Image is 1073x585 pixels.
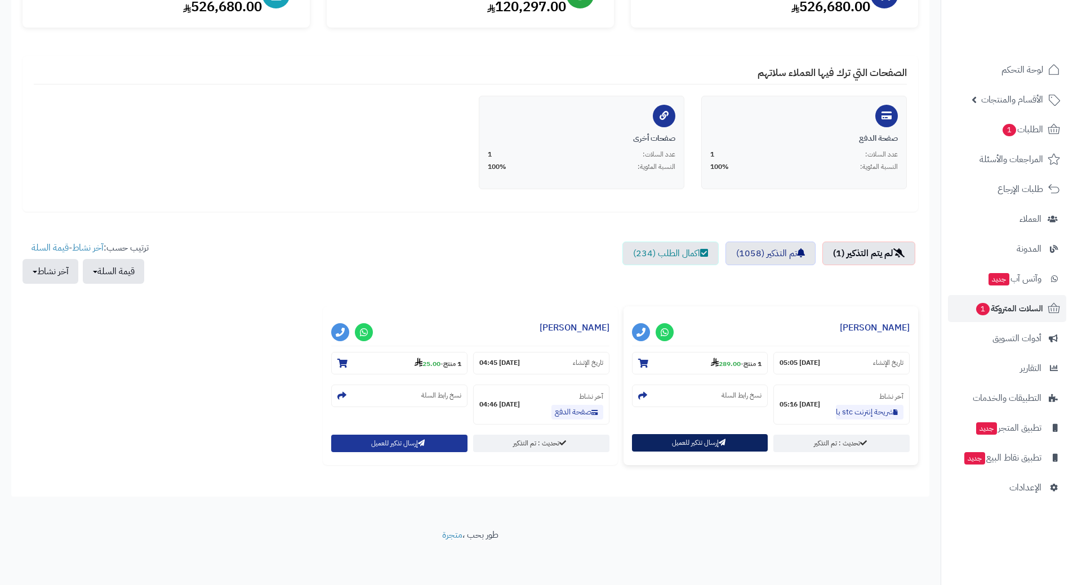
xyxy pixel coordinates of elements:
[948,176,1066,203] a: طلبات الإرجاع
[873,358,903,368] small: تاريخ الإنشاء
[948,295,1066,322] a: السلات المتروكة1
[865,150,898,159] span: عدد السلات:
[948,444,1066,471] a: تطبيق نقاط البيعجديد
[860,162,898,172] span: النسبة المئوية:
[331,385,468,407] section: نسخ رابط السلة
[473,435,609,452] a: تحديث : تم التذكير
[981,92,1043,108] span: الأقسام والمنتجات
[976,422,997,435] span: جديد
[725,242,816,265] a: تم التذكير (1058)
[710,133,898,144] div: صفحة الدفع
[989,273,1009,285] span: جديد
[331,352,468,374] section: 1 منتج-25.00
[1003,124,1016,136] span: 1
[975,420,1041,436] span: تطبيق المتجر
[780,400,820,409] strong: [DATE] 05:16
[948,56,1066,83] a: لوحة التحكم
[23,242,149,284] ul: ترتيب حسب: -
[979,151,1043,167] span: المراجعات والأسئلة
[710,150,714,159] span: 1
[948,206,1066,233] a: العملاء
[540,321,609,334] a: [PERSON_NAME]
[488,150,492,159] span: 1
[32,241,69,254] a: قيمة السلة
[840,321,910,334] a: [PERSON_NAME]
[948,355,1066,382] a: التقارير
[711,358,762,369] small: -
[579,391,603,401] small: آخر نشاط
[622,242,719,265] a: اكمال الطلب (234)
[1009,480,1041,495] span: الإعدادات
[973,390,1041,406] span: التطبيقات والخدمات
[879,391,903,401] small: آخر نشاط
[1017,241,1041,257] span: المدونة
[780,358,820,368] strong: [DATE] 05:05
[948,474,1066,501] a: الإعدادات
[83,259,144,284] button: قيمة السلة
[964,452,985,465] span: جديد
[992,331,1041,346] span: أدوات التسويق
[963,450,1041,466] span: تطبيق نقاط البيع
[34,67,907,84] h4: الصفحات التي ترك فيها العملاء سلاتهم
[638,162,675,172] span: النسبة المئوية:
[948,385,1066,412] a: التطبيقات والخدمات
[948,325,1066,352] a: أدوات التسويق
[836,405,903,419] a: شريحة إنترنت stc باقة كويك نت 300 جيجا 4 شهور
[975,301,1043,316] span: السلات المتروكة
[1020,360,1041,376] span: التقارير
[643,150,675,159] span: عدد السلات:
[415,359,440,369] strong: 25.00
[23,259,78,284] button: آخر نشاط
[443,359,461,369] strong: 1 منتج
[722,391,762,400] small: نسخ رابط السلة
[488,162,506,172] span: 100%
[488,133,675,144] div: صفحات أخرى
[632,434,768,452] button: إرسال تذكير للعميل
[421,391,461,400] small: نسخ رابط السلة
[415,358,461,369] small: -
[948,414,1066,441] a: تطبيق المتجرجديد
[948,116,1066,143] a: الطلبات1
[948,235,1066,262] a: المدونة
[1001,62,1043,78] span: لوحة التحكم
[551,405,603,419] a: صفحة الدفع
[479,358,520,368] strong: [DATE] 04:45
[948,265,1066,292] a: وآتس آبجديد
[948,146,1066,173] a: المراجعات والأسئلة
[573,358,603,368] small: تاريخ الإنشاء
[743,359,762,369] strong: 1 منتج
[711,359,741,369] strong: 289.00
[72,241,104,254] a: آخر نشاط
[710,162,729,172] span: 100%
[822,242,915,265] a: لم يتم التذكير (1)
[773,435,910,452] a: تحديث : تم التذكير
[442,528,462,542] a: متجرة
[1001,122,1043,137] span: الطلبات
[479,400,520,409] strong: [DATE] 04:46
[1019,211,1041,227] span: العملاء
[632,352,768,374] section: 1 منتج-289.00
[996,30,1062,53] img: logo-2.png
[998,181,1043,197] span: طلبات الإرجاع
[331,435,468,452] button: إرسال تذكير للعميل
[987,271,1041,287] span: وآتس آب
[976,303,990,315] span: 1
[632,385,768,407] section: نسخ رابط السلة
